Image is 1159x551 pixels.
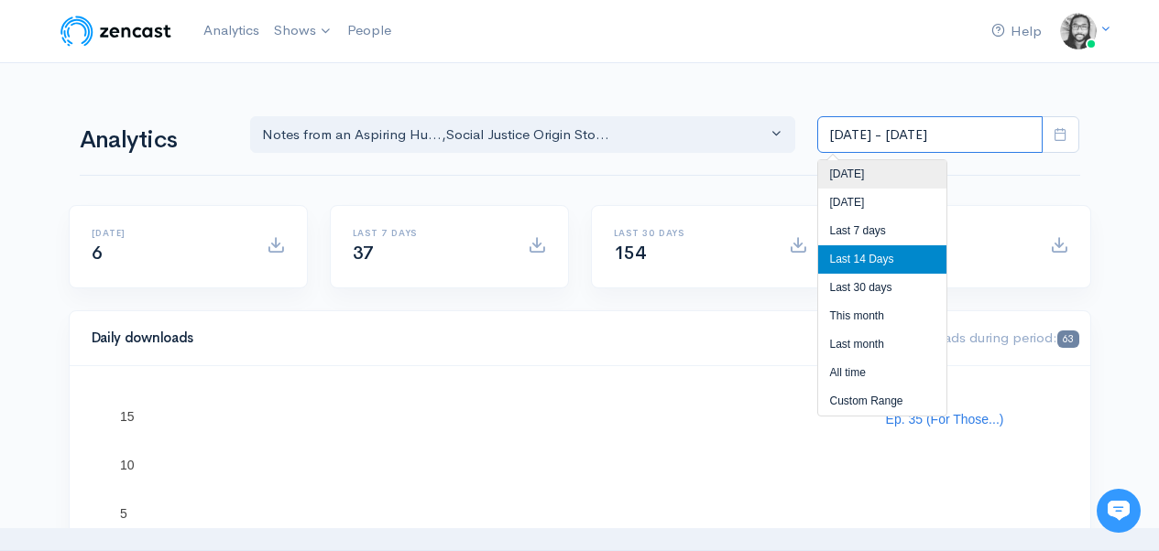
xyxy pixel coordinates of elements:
div: Notes from an Aspiring Hu... , Social Justice Origin Sto... [262,124,768,146]
li: Last month [818,330,946,359]
a: People [340,11,399,50]
h1: Analytics [80,127,228,154]
button: New conversation [28,243,338,279]
li: Last 7 days [818,217,946,245]
h2: Just let us know if you need anything and we'll be happy to help! 🙂 [27,122,339,210]
text: 15 [120,409,135,424]
p: Find an answer quickly [25,314,342,336]
input: analytics date range selector [817,116,1043,154]
li: All time [818,359,946,387]
span: Downloads during period: [894,329,1078,346]
text: Ep. 35 (For Those...) [885,412,1003,427]
li: Last 14 Days [818,245,946,274]
iframe: gist-messenger-bubble-iframe [1097,489,1141,533]
span: 37 [353,242,374,265]
img: ... [1060,13,1097,49]
span: 6 [92,242,103,265]
span: 63 [1057,330,1078,348]
li: Last 30 days [818,274,946,302]
a: Analytics [196,11,267,50]
li: [DATE] [818,189,946,217]
text: 10 [120,458,135,472]
button: Notes from an Aspiring Hu..., Social Justice Origin Sto... [250,116,796,154]
text: 5 [120,506,127,521]
h6: Last 7 days [353,228,506,238]
h6: Last 30 days [614,228,767,238]
img: ZenCast Logo [58,13,174,49]
a: Help [984,12,1049,51]
h4: Daily downloads [92,330,873,346]
li: [DATE] [818,160,946,189]
input: Search articles [53,344,327,381]
h6: All time [875,228,1028,238]
span: 154 [614,242,646,265]
a: Shows [267,11,340,51]
li: This month [818,302,946,330]
h6: [DATE] [92,228,245,238]
h1: Hi 👋 [27,89,339,118]
span: New conversation [118,254,220,268]
li: Custom Range [818,387,946,416]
